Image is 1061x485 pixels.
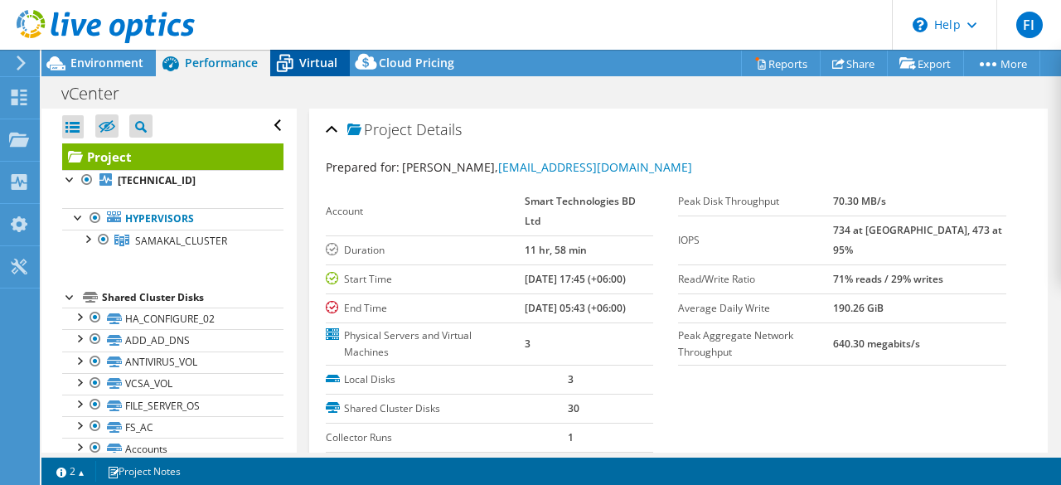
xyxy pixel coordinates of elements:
[678,193,833,210] label: Peak Disk Throughput
[833,301,884,315] b: 190.26 GiB
[1016,12,1043,38] span: FI
[62,143,283,170] a: Project
[525,272,626,286] b: [DATE] 17:45 (+06:00)
[326,400,569,417] label: Shared Cluster Disks
[70,55,143,70] span: Environment
[820,51,888,76] a: Share
[118,173,196,187] b: [TECHNICAL_ID]
[299,55,337,70] span: Virtual
[678,271,833,288] label: Read/Write Ratio
[678,327,833,361] label: Peak Aggregate Network Throughput
[62,308,283,329] a: HA_CONFIGURE_02
[135,234,227,248] span: SAMAKAL_CLUSTER
[62,230,283,251] a: SAMAKAL_CLUSTER
[833,194,886,208] b: 70.30 MB/s
[568,401,579,415] b: 30
[326,271,526,288] label: Start Time
[498,159,692,175] a: [EMAIL_ADDRESS][DOMAIN_NAME]
[347,122,412,138] span: Project
[525,243,587,257] b: 11 hr, 58 min
[62,329,283,351] a: ADD_AD_DNS
[326,159,400,175] label: Prepared for:
[416,119,462,139] span: Details
[568,430,574,444] b: 1
[62,170,283,192] a: [TECHNICAL_ID]
[525,337,530,351] b: 3
[887,51,964,76] a: Export
[62,352,283,373] a: ANTIVIRUS_VOL
[402,159,692,175] span: [PERSON_NAME],
[326,371,569,388] label: Local Disks
[833,272,943,286] b: 71% reads / 29% writes
[833,337,920,351] b: 640.30 megabits/s
[62,373,283,395] a: VCSA_VOL
[326,300,526,317] label: End Time
[62,416,283,438] a: FS_AC
[326,242,526,259] label: Duration
[62,438,283,459] a: Accounts
[678,232,833,249] label: IOPS
[525,301,626,315] b: [DATE] 05:43 (+06:00)
[54,85,145,103] h1: vCenter
[62,208,283,230] a: Hypervisors
[102,288,283,308] div: Shared Cluster Disks
[741,51,821,76] a: Reports
[379,55,454,70] span: Cloud Pricing
[568,372,574,386] b: 3
[45,461,96,482] a: 2
[326,203,526,220] label: Account
[185,55,258,70] span: Performance
[525,194,636,228] b: Smart Technologies BD Ltd
[913,17,928,32] svg: \n
[326,429,569,446] label: Collector Runs
[62,395,283,416] a: FILE_SERVER_OS
[326,327,526,361] label: Physical Servers and Virtual Machines
[95,461,192,482] a: Project Notes
[963,51,1040,76] a: More
[678,300,833,317] label: Average Daily Write
[833,223,1002,257] b: 734 at [GEOGRAPHIC_DATA], 473 at 95%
